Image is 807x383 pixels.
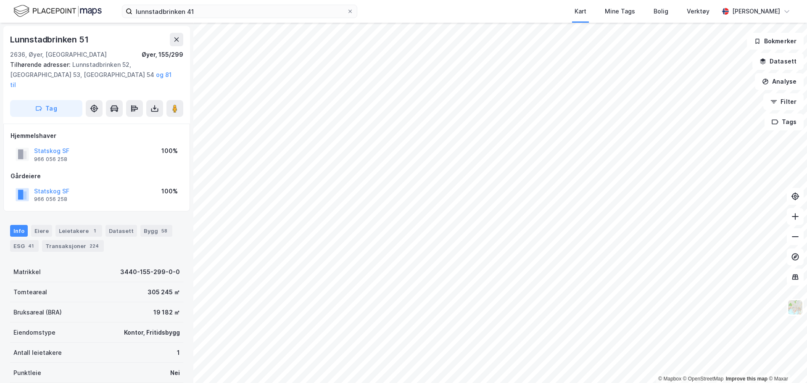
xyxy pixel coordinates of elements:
div: 1 [90,227,99,235]
div: 1 [177,348,180,358]
button: Filter [763,93,804,110]
div: 41 [26,242,35,250]
div: Lunnstadbrinken 51 [10,33,90,46]
a: Improve this map [726,376,767,382]
div: ESG [10,240,39,252]
div: 3440-155-299-0-0 [120,267,180,277]
a: OpenStreetMap [683,376,724,382]
button: Datasett [752,53,804,70]
div: 2636, Øyer, [GEOGRAPHIC_DATA] [10,50,107,60]
div: 19 182 ㎡ [153,307,180,317]
div: Nei [170,368,180,378]
img: logo.f888ab2527a4732fd821a326f86c7f29.svg [13,4,102,18]
input: Søk på adresse, matrikkel, gårdeiere, leietakere eller personer [132,5,347,18]
img: Z [787,299,803,315]
div: 305 245 ㎡ [148,287,180,297]
div: Mine Tags [605,6,635,16]
div: Lunnstadbrinken 52, [GEOGRAPHIC_DATA] 53, [GEOGRAPHIC_DATA] 54 [10,60,177,90]
div: Bruksareal (BRA) [13,307,62,317]
div: 966 056 258 [34,156,67,163]
div: Kart [575,6,586,16]
div: Matrikkel [13,267,41,277]
div: Tomteareal [13,287,47,297]
div: Datasett [105,225,137,237]
div: Verktøy [687,6,709,16]
div: 100% [161,146,178,156]
div: [PERSON_NAME] [732,6,780,16]
button: Analyse [755,73,804,90]
div: Eiere [31,225,52,237]
div: Leietakere [55,225,102,237]
div: 966 056 258 [34,196,67,203]
div: Kontor, Fritidsbygg [124,328,180,338]
div: Punktleie [13,368,41,378]
span: Tilhørende adresser: [10,61,72,68]
a: Mapbox [658,376,681,382]
button: Tags [765,114,804,130]
div: Gårdeiere [11,171,183,181]
div: 58 [160,227,169,235]
div: Øyer, 155/299 [142,50,183,60]
div: 224 [88,242,100,250]
div: Bolig [654,6,668,16]
iframe: Chat Widget [765,343,807,383]
div: Transaksjoner [42,240,104,252]
button: Bokmerker [747,33,804,50]
button: Tag [10,100,82,117]
div: Eiendomstype [13,328,55,338]
div: Info [10,225,28,237]
div: 100% [161,186,178,196]
div: Antall leietakere [13,348,62,358]
div: Bygg [140,225,172,237]
div: Hjemmelshaver [11,131,183,141]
